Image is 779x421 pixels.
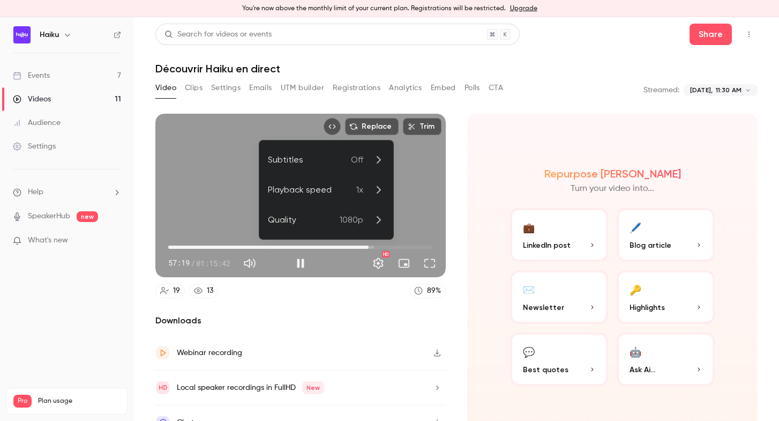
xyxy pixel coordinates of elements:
div: Quality [268,213,340,226]
div: Subtitles [268,153,351,166]
span: 1080p [340,213,363,226]
div: Playback speed [268,183,356,196]
ul: Settings [259,141,393,239]
span: 1x [356,183,363,196]
span: Off [351,153,363,166]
